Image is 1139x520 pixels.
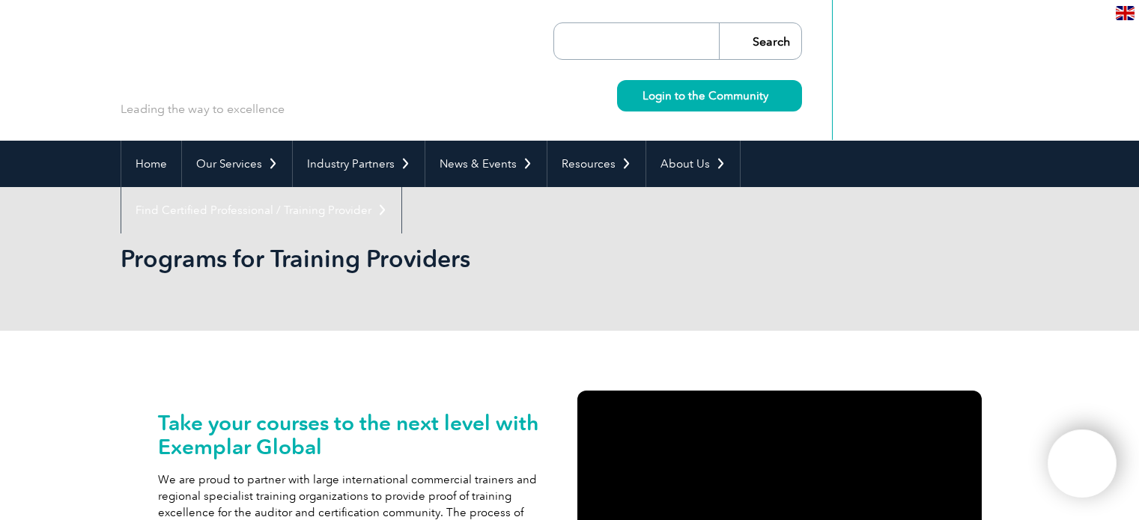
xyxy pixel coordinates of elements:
[121,247,750,271] h2: Programs for Training Providers
[1116,6,1135,20] img: en
[121,101,285,117] p: Leading the way to excellence
[1063,445,1101,483] img: svg+xml;nitro-empty-id=MTY5ODoxMTY=-1;base64,PHN2ZyB2aWV3Qm94PSIwIDAgNDAwIDQwMCIgd2lkdGg9IjQwMCIg...
[719,23,801,59] input: Search
[182,141,292,187] a: Our Services
[158,411,562,459] h2: Take your courses to the next level with Exemplar Global
[768,91,777,100] img: svg+xml;nitro-empty-id=MzY2OjIyMw==-1;base64,PHN2ZyB2aWV3Qm94PSIwIDAgMTEgMTEiIHdpZHRoPSIxMSIgaGVp...
[121,187,401,233] a: Find Certified Professional / Training Provider
[646,141,740,187] a: About Us
[547,141,646,187] a: Resources
[293,141,425,187] a: Industry Partners
[121,141,181,187] a: Home
[425,141,547,187] a: News & Events
[617,80,802,111] a: Login to the Community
